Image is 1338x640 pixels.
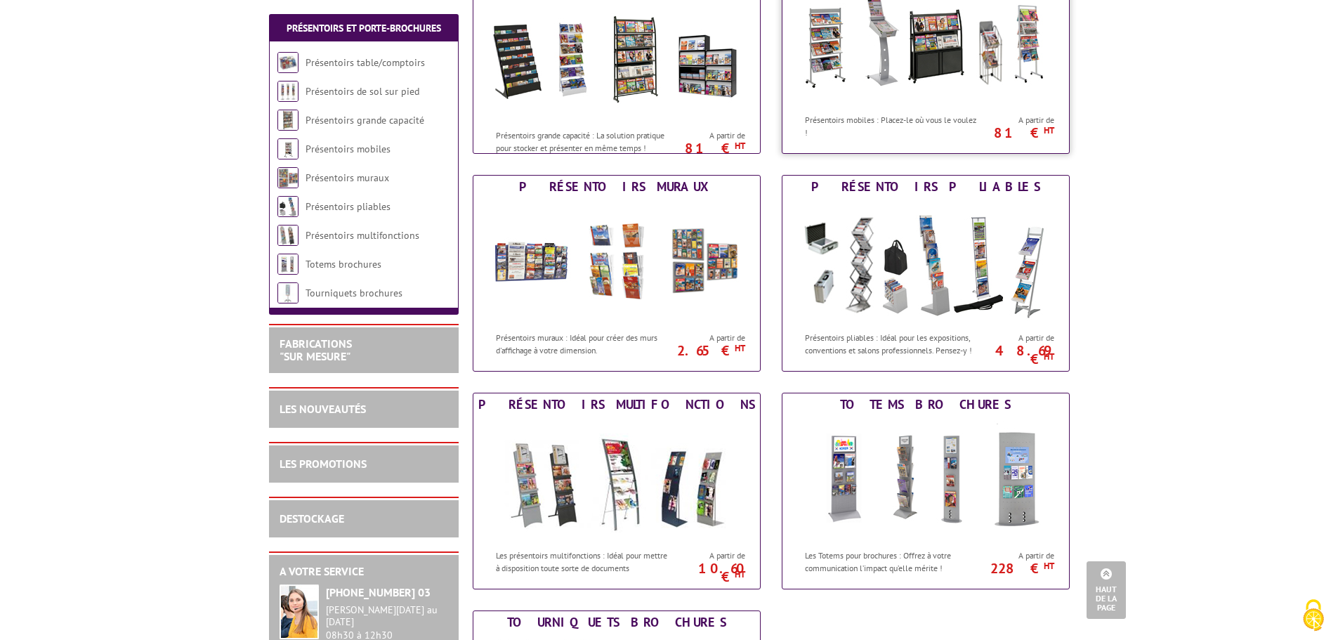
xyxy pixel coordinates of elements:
sup: HT [735,568,745,580]
span: A partir de [674,332,745,344]
a: Totems brochures Totems brochures Les Totems pour brochures : Offrez à votre communication l’impa... [782,393,1070,589]
span: A partir de [983,115,1054,126]
a: LES PROMOTIONS [280,457,367,471]
a: Présentoirs grande capacité [306,114,424,126]
sup: HT [1044,351,1054,363]
a: Haut de la page [1087,561,1126,619]
img: Cookies (fenêtre modale) [1296,598,1331,633]
div: Présentoirs multifonctions [477,397,756,412]
a: Présentoirs table/comptoirs [306,56,425,69]
p: 10.60 € [667,564,745,581]
img: Présentoirs grande capacité [277,110,299,131]
img: Présentoirs muraux [277,167,299,188]
sup: HT [1044,560,1054,572]
span: A partir de [983,332,1054,344]
a: DESTOCKAGE [280,511,344,525]
div: Présentoirs muraux [477,179,756,195]
sup: HT [735,342,745,354]
a: Présentoirs de sol sur pied [306,85,419,98]
img: Tourniquets brochures [277,282,299,303]
a: Présentoirs muraux [306,171,389,184]
button: Cookies (fenêtre modale) [1289,592,1338,640]
a: LES NOUVEAUTÉS [280,402,366,416]
img: Présentoirs pliables [277,196,299,217]
a: Présentoirs mobiles [306,143,391,155]
img: Présentoirs mobiles [277,138,299,159]
p: Les présentoirs multifonctions : Idéal pour mettre à disposition toute sorte de documents [496,549,670,573]
sup: HT [1044,124,1054,136]
img: Présentoirs muraux [487,198,747,325]
a: Présentoirs pliables [306,200,391,213]
img: Présentoirs multifonctions [277,225,299,246]
h2: A votre service [280,566,448,578]
p: Présentoirs pliables : Idéal pour les expositions, conventions et salons professionnels. Pensez-y ! [805,332,979,355]
div: Totems brochures [786,397,1065,412]
a: FABRICATIONS"Sur Mesure" [280,337,352,363]
span: A partir de [674,130,745,141]
p: 81 € [667,144,745,152]
a: Présentoirs pliables Présentoirs pliables Présentoirs pliables : Idéal pour les expositions, conv... [782,175,1070,372]
img: Présentoirs pliables [796,198,1056,325]
sup: HT [735,140,745,152]
p: Les Totems pour brochures : Offrez à votre communication l’impact qu’elle mérite ! [805,549,979,573]
a: Totems brochures [306,258,381,270]
p: Présentoirs grande capacité : La solution pratique pour stocker et présenter en même temps ! [496,129,670,153]
strong: [PHONE_NUMBER] 03 [326,585,431,599]
img: Présentoirs table/comptoirs [277,52,299,73]
img: Présentoirs de sol sur pied [277,81,299,102]
p: 228 € [976,564,1054,573]
div: Présentoirs pliables [786,179,1065,195]
p: 48.69 € [976,346,1054,363]
a: Tourniquets brochures [306,287,402,299]
img: Présentoirs multifonctions [487,416,747,542]
span: A partir de [983,550,1054,561]
span: A partir de [674,550,745,561]
p: 2.65 € [667,346,745,355]
p: Présentoirs mobiles : Placez-le où vous le voulez ! [805,114,979,138]
img: Totems brochures [277,254,299,275]
a: Présentoirs et Porte-brochures [287,22,441,34]
a: Présentoirs multifonctions Présentoirs multifonctions Les présentoirs multifonctions : Idéal pour... [473,393,761,589]
img: Totems brochures [796,416,1056,542]
div: [PERSON_NAME][DATE] au [DATE] [326,604,448,628]
div: Tourniquets brochures [477,615,756,630]
p: 81 € [976,129,1054,137]
a: Présentoirs multifonctions [306,229,419,242]
a: Présentoirs muraux Présentoirs muraux Présentoirs muraux : Idéal pour créer des murs d'affichage ... [473,175,761,372]
img: widget-service.jpg [280,585,319,639]
p: Présentoirs muraux : Idéal pour créer des murs d'affichage à votre dimension. [496,332,670,355]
